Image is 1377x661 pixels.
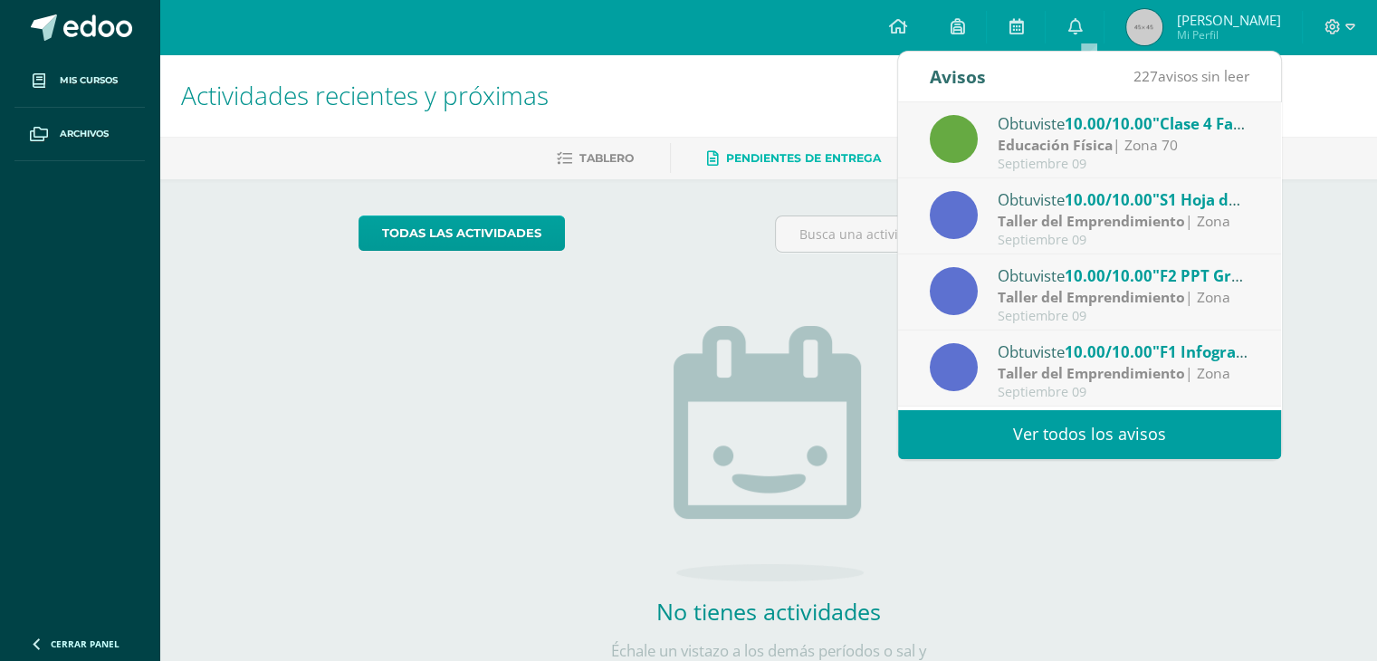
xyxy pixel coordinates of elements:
span: 227 [1133,66,1158,86]
strong: Taller del Emprendimiento [998,363,1185,383]
a: Archivos [14,108,145,161]
span: Actividades recientes y próximas [181,78,549,112]
div: Septiembre 09 [998,157,1249,172]
span: Archivos [60,127,109,141]
span: "F2 PPT Grupal" [1152,265,1272,286]
img: no_activities.png [674,326,864,581]
div: Obtuviste en [998,340,1249,363]
span: [PERSON_NAME] [1176,11,1280,29]
span: 10.00/10.00 [1065,113,1152,134]
span: Mis cursos [60,73,118,88]
div: | Zona [998,287,1249,308]
span: "Clase 4 Fase II." [1152,113,1276,134]
strong: Taller del Emprendimiento [998,287,1185,307]
div: Septiembre 09 [998,309,1249,324]
a: Tablero [557,144,634,173]
a: Pendientes de entrega [707,144,881,173]
span: 10.00/10.00 [1065,341,1152,362]
span: Cerrar panel [51,637,120,650]
div: | Zona [998,211,1249,232]
div: Septiembre 09 [998,385,1249,400]
strong: Taller del Emprendimiento [998,211,1185,231]
a: Ver todos los avisos [898,409,1281,459]
span: Mi Perfil [1176,27,1280,43]
div: Obtuviste en [998,187,1249,211]
div: Obtuviste en [998,111,1249,135]
div: Obtuviste en [998,263,1249,287]
span: Pendientes de entrega [726,151,881,165]
span: 10.00/10.00 [1065,189,1152,210]
span: "F1 Infografía" [1152,341,1263,362]
span: avisos sin leer [1133,66,1249,86]
img: 45x45 [1126,9,1162,45]
span: "S1 Hoja de trabajo 1" [1152,189,1316,210]
div: | Zona 70 [998,135,1249,156]
div: | Zona [998,363,1249,384]
a: todas las Actividades [359,216,565,251]
div: Septiembre 09 [998,233,1249,248]
span: 10.00/10.00 [1065,265,1152,286]
div: Avisos [930,52,986,101]
a: Mis cursos [14,54,145,108]
strong: Educación Física [998,135,1113,155]
input: Busca una actividad próxima aquí... [776,216,1177,252]
span: Tablero [579,151,634,165]
h2: No tienes actividades [588,596,950,627]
